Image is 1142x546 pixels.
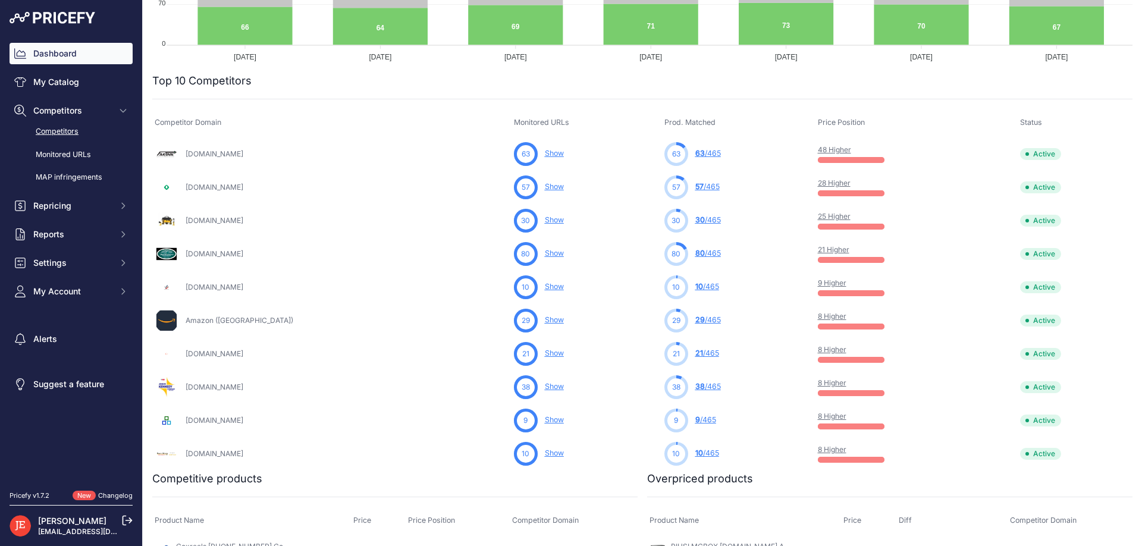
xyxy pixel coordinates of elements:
[545,315,564,324] a: Show
[10,43,133,64] a: Dashboard
[10,281,133,302] button: My Account
[695,282,703,291] span: 10
[545,349,564,357] a: Show
[843,516,861,525] span: Price
[672,249,680,259] span: 80
[818,445,846,454] a: 8 Higher
[695,382,721,391] a: 38/465
[10,252,133,274] button: Settings
[818,145,851,154] a: 48 Higher
[545,249,564,258] a: Show
[521,249,530,259] span: 80
[818,378,846,387] a: 8 Higher
[1020,315,1061,327] span: Active
[186,216,243,225] a: [DOMAIN_NAME]
[674,415,678,426] span: 9
[522,182,530,193] span: 57
[664,118,716,127] span: Prod. Matched
[162,40,165,47] tspan: 0
[33,105,111,117] span: Competitors
[647,470,753,487] h2: Overpriced products
[98,491,133,500] a: Changelog
[695,149,705,158] span: 63
[910,53,933,61] tspan: [DATE]
[186,149,243,158] a: [DOMAIN_NAME]
[10,224,133,245] button: Reports
[672,182,680,193] span: 57
[695,315,705,324] span: 29
[672,382,680,393] span: 38
[155,118,221,127] span: Competitor Domain
[695,448,719,457] a: 10/465
[186,316,293,325] a: Amazon ([GEOGRAPHIC_DATA])
[695,215,721,224] a: 30/465
[775,53,798,61] tspan: [DATE]
[1020,181,1061,193] span: Active
[695,149,721,158] a: 63/465
[186,416,243,425] a: [DOMAIN_NAME]
[522,149,530,159] span: 63
[10,71,133,93] a: My Catalog
[545,415,564,424] a: Show
[1020,118,1042,127] span: Status
[152,470,262,487] h2: Competitive products
[818,178,851,187] a: 28 Higher
[523,415,528,426] span: 9
[818,312,846,321] a: 8 Higher
[695,282,719,291] a: 10/465
[1020,281,1061,293] span: Active
[522,315,530,326] span: 29
[186,382,243,391] a: [DOMAIN_NAME]
[186,349,243,358] a: [DOMAIN_NAME]
[186,183,243,192] a: [DOMAIN_NAME]
[672,149,680,159] span: 63
[234,53,256,61] tspan: [DATE]
[1020,148,1061,160] span: Active
[672,315,680,326] span: 29
[1020,248,1061,260] span: Active
[673,349,680,359] span: 21
[695,448,703,457] span: 10
[408,516,455,525] span: Price Position
[186,449,243,458] a: [DOMAIN_NAME]
[695,415,716,424] a: 9/465
[818,278,846,287] a: 9 Higher
[639,53,662,61] tspan: [DATE]
[155,516,204,525] span: Product Name
[522,349,529,359] span: 21
[522,382,530,393] span: 38
[695,249,721,258] a: 80/465
[899,516,912,525] span: Diff
[10,195,133,216] button: Repricing
[10,43,133,476] nav: Sidebar
[1020,215,1061,227] span: Active
[504,53,527,61] tspan: [DATE]
[818,118,865,127] span: Price Position
[650,516,699,525] span: Product Name
[514,118,569,127] span: Monitored URLs
[545,448,564,457] a: Show
[33,285,111,297] span: My Account
[672,215,680,226] span: 30
[521,215,530,226] span: 30
[152,73,252,89] h2: Top 10 Competitors
[369,53,391,61] tspan: [DATE]
[1020,415,1061,426] span: Active
[818,412,846,421] a: 8 Higher
[73,491,96,501] span: New
[818,345,846,354] a: 8 Higher
[1020,348,1061,360] span: Active
[818,245,849,254] a: 21 Higher
[545,149,564,158] a: Show
[695,182,704,191] span: 57
[1046,53,1068,61] tspan: [DATE]
[818,212,851,221] a: 25 Higher
[33,228,111,240] span: Reports
[10,121,133,142] a: Competitors
[672,282,680,293] span: 10
[695,315,721,324] a: 29/465
[10,100,133,121] button: Competitors
[695,382,705,391] span: 38
[38,527,162,536] a: [EMAIL_ADDRESS][DOMAIN_NAME]
[545,282,564,291] a: Show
